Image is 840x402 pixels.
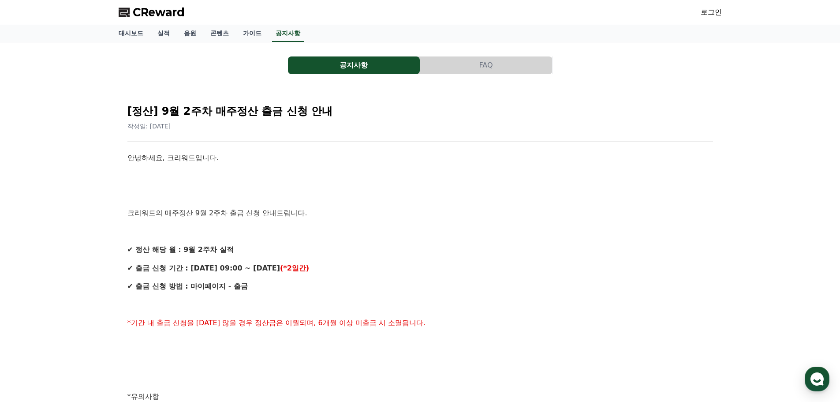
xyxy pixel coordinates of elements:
p: 크리워드의 매주정산 9월 2주차 출금 신청 안내드립니다. [127,207,713,219]
a: 로그인 [701,7,722,18]
span: CReward [133,5,185,19]
strong: ✔ 출금 신청 방법 : 마이페이지 - 출금 [127,282,248,290]
span: 작성일: [DATE] [127,123,171,130]
a: 실적 [150,25,177,42]
span: *기간 내 출금 신청을 [DATE] 않을 경우 정산금은 이월되며, 6개월 이상 미출금 시 소멸됩니다. [127,319,426,327]
strong: ✔ 정산 해당 월 : 9월 2주차 실적 [127,245,234,254]
a: 공지사항 [272,25,304,42]
a: 콘텐츠 [203,25,236,42]
span: *유의사항 [127,392,159,401]
button: FAQ [420,56,552,74]
button: 공지사항 [288,56,420,74]
strong: ✔ 출금 신청 기간 : [DATE] 09:00 ~ [DATE] [127,264,280,272]
p: 안녕하세요, 크리워드입니다. [127,152,713,164]
a: 대시보드 [112,25,150,42]
strong: (*2일간) [280,264,309,272]
a: 가이드 [236,25,269,42]
a: CReward [119,5,185,19]
h2: [정산] 9월 2주차 매주정산 출금 신청 안내 [127,104,713,118]
a: 음원 [177,25,203,42]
